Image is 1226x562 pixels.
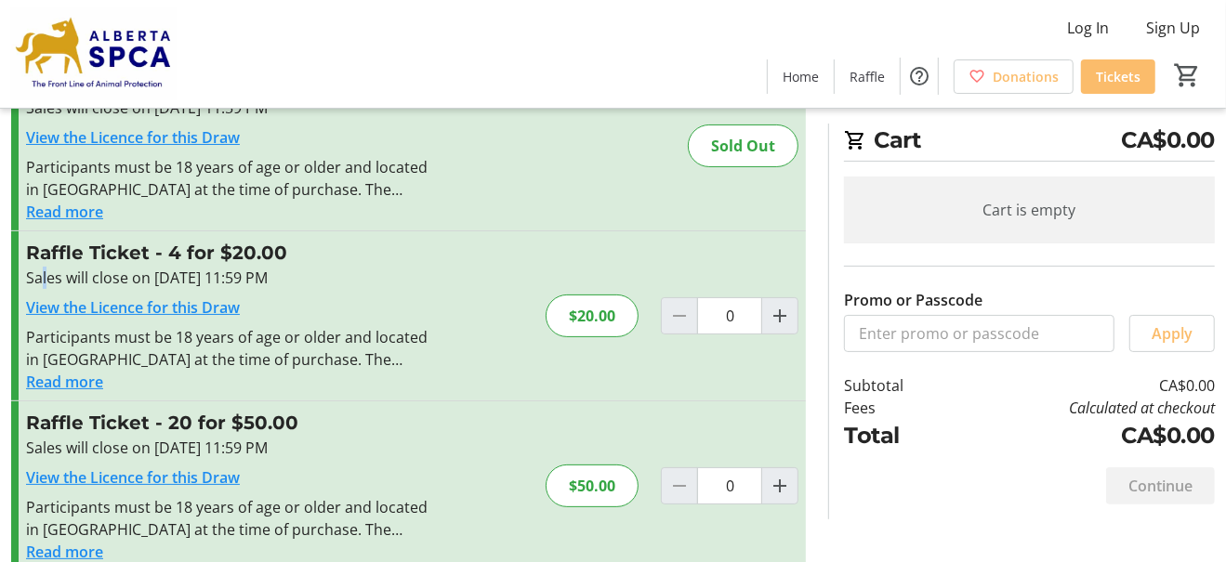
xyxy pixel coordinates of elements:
[835,59,900,94] a: Raffle
[952,397,1215,419] td: Calculated at checkout
[844,315,1114,352] input: Enter promo or passcode
[993,67,1059,86] span: Donations
[11,7,177,100] img: Alberta SPCA's Logo
[1152,322,1193,345] span: Apply
[26,201,103,223] button: Read more
[768,59,834,94] a: Home
[26,371,103,393] button: Read more
[952,419,1215,452] td: CA$0.00
[1096,67,1140,86] span: Tickets
[26,239,432,267] h3: Raffle Ticket - 4 for $20.00
[697,467,762,504] input: Raffle Ticket Quantity
[697,297,762,334] input: Raffle Ticket Quantity
[688,124,798,167] div: Sold Out
[844,176,1215,243] div: Cart is empty
[1052,13,1124,43] button: Log In
[783,67,819,86] span: Home
[26,409,432,437] h3: Raffle Ticket - 20 for $50.00
[1081,59,1155,94] a: Tickets
[844,289,982,311] label: Promo or Passcode
[26,326,432,371] div: Participants must be 18 years of age or older and located in [GEOGRAPHIC_DATA] at the time of pur...
[26,437,432,459] div: Sales will close on [DATE] 11:59 PM
[1131,13,1215,43] button: Sign Up
[26,496,432,541] div: Participants must be 18 years of age or older and located in [GEOGRAPHIC_DATA] at the time of pur...
[954,59,1074,94] a: Donations
[1121,124,1215,157] span: CA$0.00
[1129,315,1215,352] button: Apply
[26,127,240,148] a: View the Licence for this Draw
[952,374,1215,397] td: CA$0.00
[901,58,938,95] button: Help
[762,468,798,503] button: Increment by one
[26,297,240,318] a: View the Licence for this Draw
[1170,59,1204,92] button: Cart
[844,419,951,452] td: Total
[546,294,639,337] div: $20.00
[844,124,1215,162] h2: Cart
[26,156,432,201] div: Participants must be 18 years of age or older and located in [GEOGRAPHIC_DATA] at the time of pur...
[1146,17,1200,39] span: Sign Up
[850,67,885,86] span: Raffle
[546,464,639,507] div: $50.00
[844,374,951,397] td: Subtotal
[762,298,798,333] button: Increment by one
[26,467,240,488] a: View the Licence for this Draw
[26,267,432,289] div: Sales will close on [DATE] 11:59 PM
[1067,17,1109,39] span: Log In
[844,397,951,419] td: Fees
